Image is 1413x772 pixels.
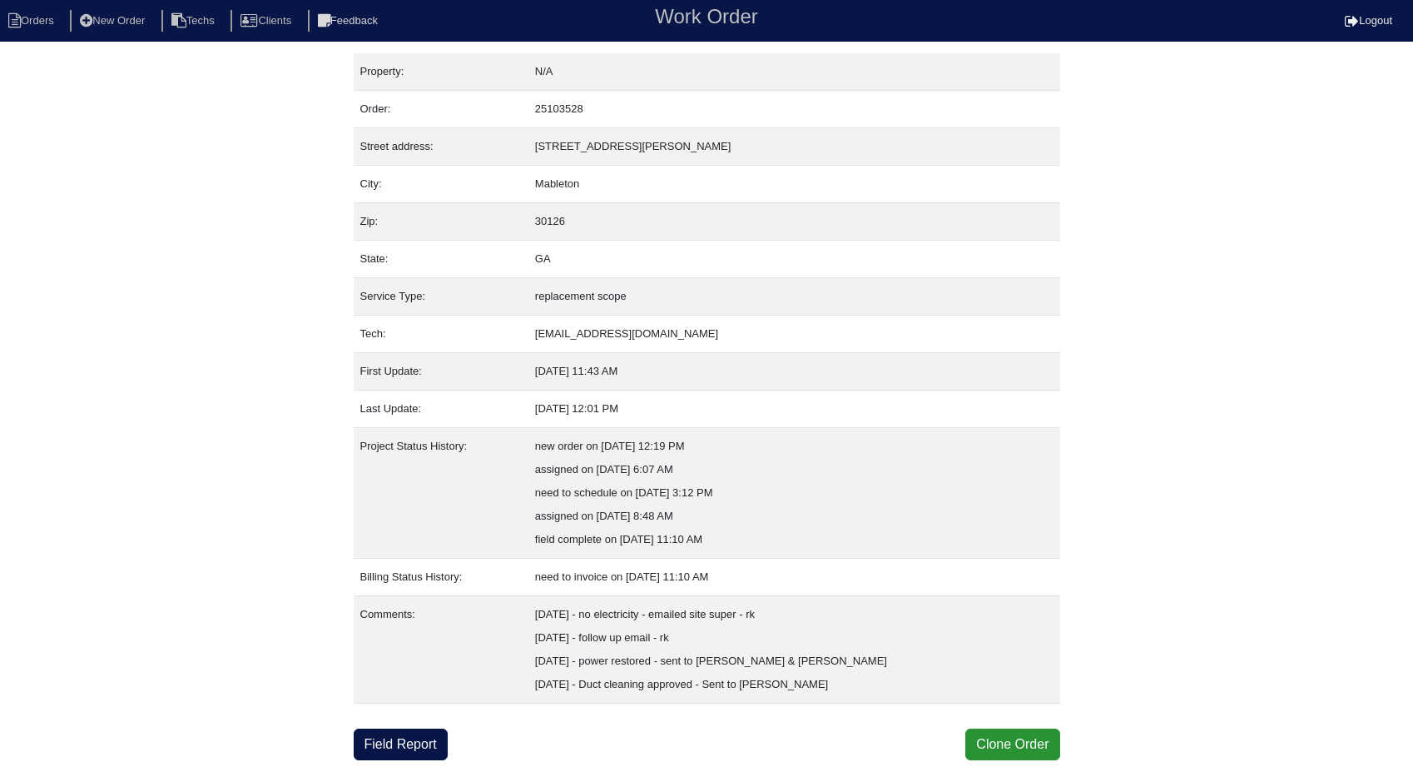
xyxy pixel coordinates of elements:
[528,353,1060,391] td: [DATE] 11:43 AM
[535,505,1054,528] div: assigned on [DATE] 8:48 AM
[231,14,305,27] a: Clients
[535,528,1054,551] div: field complete on [DATE] 11:10 AM
[354,91,528,128] td: Order:
[231,10,305,32] li: Clients
[528,91,1060,128] td: 25103528
[528,316,1060,353] td: [EMAIL_ADDRESS][DOMAIN_NAME]
[528,278,1060,316] td: replacement scope
[535,435,1054,458] div: new order on [DATE] 12:19 PM
[308,10,391,32] li: Feedback
[354,203,528,241] td: Zip:
[528,203,1060,241] td: 30126
[528,241,1060,278] td: GA
[70,14,158,27] a: New Order
[70,10,158,32] li: New Order
[535,458,1054,481] div: assigned on [DATE] 6:07 AM
[161,14,228,27] a: Techs
[354,316,528,353] td: Tech:
[354,428,528,559] td: Project Status History:
[528,391,1060,428] td: [DATE] 12:01 PM
[528,128,1060,166] td: [STREET_ADDRESS][PERSON_NAME]
[528,596,1060,704] td: [DATE] - no electricity - emailed site super - rk [DATE] - follow up email - rk [DATE] - power re...
[354,241,528,278] td: State:
[354,128,528,166] td: Street address:
[354,278,528,316] td: Service Type:
[354,559,528,596] td: Billing Status History:
[354,166,528,203] td: City:
[161,10,228,32] li: Techs
[354,53,528,91] td: Property:
[354,391,528,428] td: Last Update:
[528,53,1060,91] td: N/A
[354,353,528,391] td: First Update:
[528,166,1060,203] td: Mableton
[354,596,528,704] td: Comments:
[354,729,448,760] a: Field Report
[1345,14,1392,27] a: Logout
[535,565,1054,589] div: need to invoice on [DATE] 11:10 AM
[535,481,1054,505] div: need to schedule on [DATE] 3:12 PM
[965,729,1059,760] button: Clone Order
